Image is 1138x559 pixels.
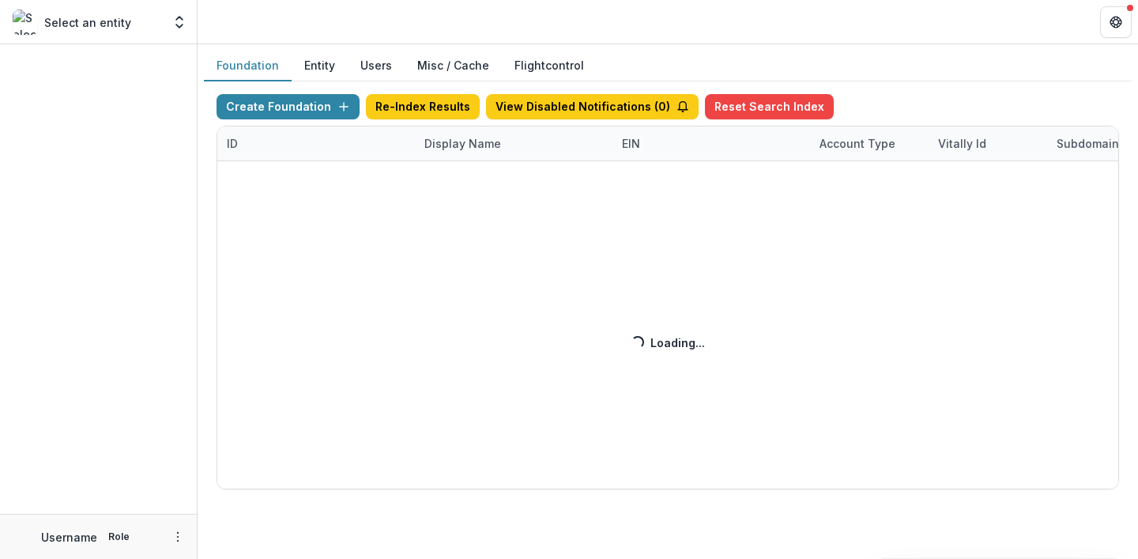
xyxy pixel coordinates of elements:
p: Username [41,529,97,546]
button: Misc / Cache [405,51,502,81]
button: Get Help [1100,6,1132,38]
button: Users [348,51,405,81]
a: Flightcontrol [514,57,584,74]
button: Open entity switcher [168,6,190,38]
button: Foundation [204,51,292,81]
button: Entity [292,51,348,81]
p: Role [104,530,134,544]
button: More [168,527,187,546]
p: Select an entity [44,14,131,31]
img: Select an entity [13,9,38,35]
